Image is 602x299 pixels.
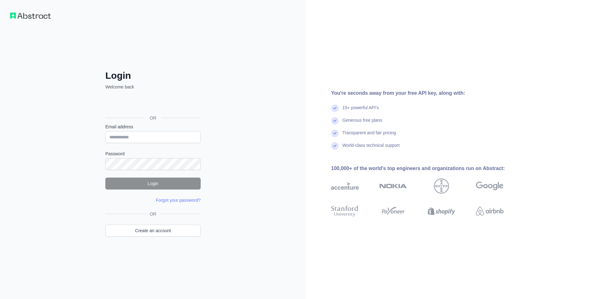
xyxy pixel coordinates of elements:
[331,142,339,150] img: check mark
[476,204,504,218] img: airbnb
[145,115,161,121] span: OR
[105,151,201,157] label: Password
[10,13,51,19] img: Workflow
[331,179,359,194] img: accenture
[147,211,159,217] span: OR
[331,104,339,112] img: check mark
[342,117,382,130] div: Generous free plans
[476,179,504,194] img: google
[105,124,201,130] label: Email address
[102,97,203,111] iframe: Sign in with Google Button
[428,204,455,218] img: shopify
[331,117,339,125] img: check mark
[331,130,339,137] img: check mark
[105,225,201,237] a: Create an account
[434,179,449,194] img: bayer
[105,84,201,90] p: Welcome back
[379,204,407,218] img: payoneer
[342,142,400,155] div: World-class technical support
[156,198,201,203] a: Forgot your password?
[331,89,524,97] div: You're seconds away from your free API key, along with:
[105,178,201,190] button: Login
[342,104,379,117] div: 15+ powerful API's
[331,165,524,172] div: 100,000+ of the world's top engineers and organizations run on Abstract:
[331,204,359,218] img: stanford university
[342,130,396,142] div: Transparent and fair pricing
[105,70,201,81] h2: Login
[379,179,407,194] img: nokia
